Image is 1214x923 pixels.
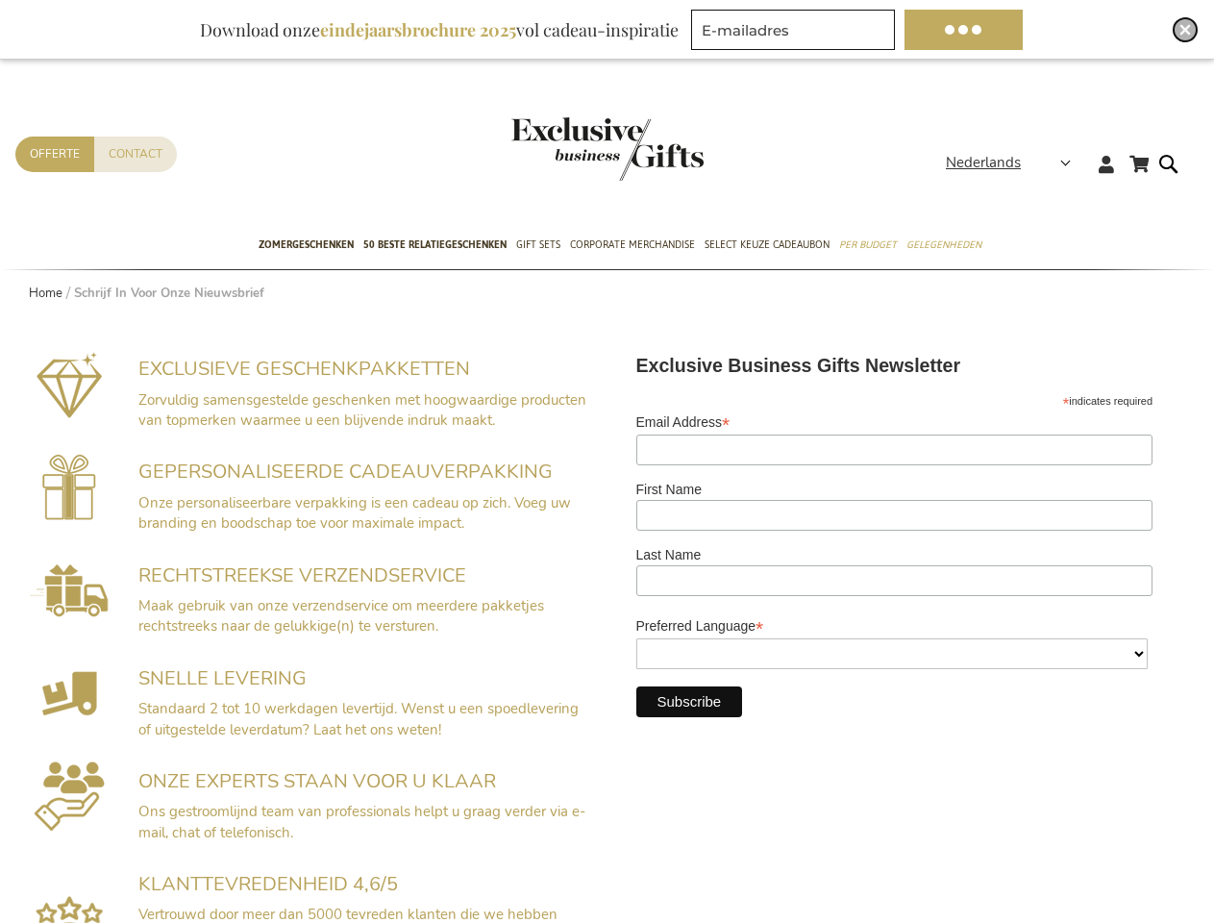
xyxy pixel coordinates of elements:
[138,562,466,588] span: RECHTSTREEKSE VERZENDSERVICE
[516,235,560,255] span: Gift Sets
[946,152,1021,174] span: Nederlands
[1174,18,1197,41] div: Close
[138,768,496,794] span: ONZE EXPERTS STAAN VOOR U KLAAR
[30,603,109,622] a: Rechtstreekse Verzendservice
[636,482,1153,497] label: First Name
[138,356,470,382] span: EXCLUSIEVE GESCHENKPAKKETTEN
[691,10,901,56] form: marketing offers and promotions
[906,235,981,255] span: Gelegenheden
[636,409,1153,432] label: Email Address
[320,18,516,41] b: eindejaarsbrochure 2025
[29,285,62,302] a: Home
[904,10,1023,50] button: Brochure downloaden
[191,10,687,50] div: Download onze vol cadeau-inspiratie
[839,235,897,255] span: Per Budget
[705,235,830,255] span: Select Keuze Cadeaubon
[259,235,354,255] span: Zomergeschenken
[636,547,1153,562] label: Last Name
[15,137,94,172] a: Offerte
[138,459,553,485] span: GEPERSONALISEERDE CADEAUVERPAKKING
[42,454,96,520] img: Gepersonaliseerde cadeauverpakking voorzien van uw branding
[74,285,264,302] strong: Schrijf In Voor Onze Nieuwsbrief
[138,665,307,691] span: SNELLE LEVERING
[691,10,895,50] input: E-mailadres
[94,137,177,172] a: Contact
[30,564,109,617] img: Rechtstreekse Verzendservice
[636,390,1153,409] div: indicates required
[363,235,507,255] span: 50 beste relatiegeschenken
[1179,24,1191,36] img: Close
[138,596,544,636] span: Maak gebruik van onze verzendservice om meerdere pakketjes rechtstreeks naar de gelukkige(n) te v...
[570,235,695,255] span: Corporate Merchandise
[138,699,579,738] span: Standaard 2 tot 10 werkdagen levertijd. Wenst u een spoedlevering of uitgestelde leverdatum? Laat...
[636,686,743,717] input: Subscribe
[138,871,398,897] span: KLANTTEVREDENHEID 4,6/5
[946,152,1083,174] div: Nederlands
[511,117,607,181] a: store logo
[138,493,571,533] span: Onze personaliseerbare verpakking is een cadeau op zich. Voeg uw branding en boodschap toe voor m...
[636,356,1175,377] h2: Exclusive Business Gifts Newsletter
[636,612,1153,636] label: Preferred Language
[138,802,585,841] span: Ons gestroomlijnd team van professionals helpt u graag verder via e-mail, chat of telefonisch.
[511,117,704,181] img: Exclusive Business gifts logo
[37,350,103,418] img: Exclusieve geschenkpakketten mét impact
[138,390,586,430] span: Zorvuldig samensgestelde geschenken met hoogwaardige producten van topmerken waarmee u een blijve...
